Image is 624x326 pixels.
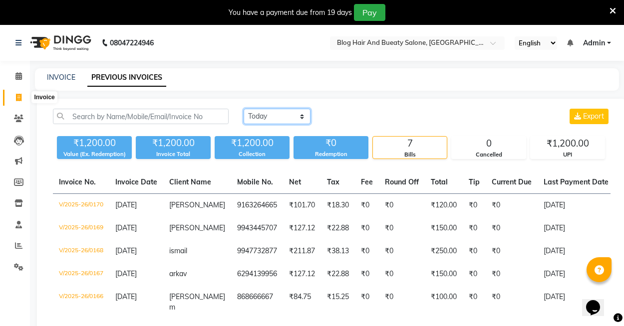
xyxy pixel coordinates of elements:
[321,263,355,286] td: ₹22.88
[486,217,538,240] td: ₹0
[115,177,157,186] span: Invoice Date
[283,217,321,240] td: ₹127.12
[169,177,211,186] span: Client Name
[583,38,605,48] span: Admin
[373,151,447,159] div: Bills
[115,246,137,255] span: [DATE]
[355,217,379,240] td: ₹0
[425,240,463,263] td: ₹250.00
[327,177,339,186] span: Tax
[283,240,321,263] td: ₹211.87
[321,286,355,319] td: ₹15.25
[115,292,137,301] span: [DATE]
[538,194,615,217] td: [DATE]
[431,177,448,186] span: Total
[53,109,229,124] input: Search by Name/Mobile/Email/Invoice No
[355,286,379,319] td: ₹0
[354,4,385,21] button: Pay
[321,217,355,240] td: ₹22.88
[425,217,463,240] td: ₹150.00
[115,200,137,209] span: [DATE]
[53,217,109,240] td: V/2025-26/0169
[231,286,283,319] td: 868666667
[231,263,283,286] td: 6294139956
[492,177,532,186] span: Current Due
[283,194,321,217] td: ₹101.70
[47,73,75,82] a: INVOICE
[538,217,615,240] td: [DATE]
[463,194,486,217] td: ₹0
[289,177,301,186] span: Net
[355,194,379,217] td: ₹0
[582,286,614,316] iframe: chat widget
[463,240,486,263] td: ₹0
[570,109,609,124] button: Export
[531,137,605,151] div: ₹1,200.00
[452,137,526,151] div: 0
[538,263,615,286] td: [DATE]
[425,286,463,319] td: ₹100.00
[355,263,379,286] td: ₹0
[57,150,132,159] div: Value (Ex. Redemption)
[115,269,137,278] span: [DATE]
[237,177,273,186] span: Mobile No.
[463,286,486,319] td: ₹0
[231,240,283,263] td: 9947732877
[25,29,94,57] img: logo
[169,292,225,312] span: [PERSON_NAME] m
[215,150,290,159] div: Collection
[53,194,109,217] td: V/2025-26/0170
[59,177,96,186] span: Invoice No.
[53,240,109,263] td: V/2025-26/0168
[57,136,132,150] div: ₹1,200.00
[294,150,368,159] div: Redemption
[583,112,604,121] span: Export
[469,177,480,186] span: Tip
[379,194,425,217] td: ₹0
[463,263,486,286] td: ₹0
[136,150,211,159] div: Invoice Total
[53,286,109,319] td: V/2025-26/0166
[169,246,187,255] span: ismail
[538,286,615,319] td: [DATE]
[355,240,379,263] td: ₹0
[385,177,419,186] span: Round Off
[452,151,526,159] div: Cancelled
[379,263,425,286] td: ₹0
[425,194,463,217] td: ₹120.00
[544,177,609,186] span: Last Payment Date
[136,136,211,150] div: ₹1,200.00
[463,217,486,240] td: ₹0
[321,240,355,263] td: ₹38.13
[169,200,225,209] span: [PERSON_NAME]
[531,151,605,159] div: UPI
[215,136,290,150] div: ₹1,200.00
[283,286,321,319] td: ₹84.75
[110,29,154,57] b: 08047224946
[283,263,321,286] td: ₹127.12
[425,263,463,286] td: ₹150.00
[294,136,368,150] div: ₹0
[115,223,137,232] span: [DATE]
[538,240,615,263] td: [DATE]
[169,269,187,278] span: arkav
[53,263,109,286] td: V/2025-26/0167
[231,217,283,240] td: 9943445707
[486,263,538,286] td: ₹0
[486,240,538,263] td: ₹0
[379,240,425,263] td: ₹0
[321,194,355,217] td: ₹18.30
[31,91,57,103] div: Invoice
[361,177,373,186] span: Fee
[379,286,425,319] td: ₹0
[87,69,166,87] a: PREVIOUS INVOICES
[229,7,352,18] div: You have a payment due from 19 days
[379,217,425,240] td: ₹0
[231,194,283,217] td: 9163264665
[486,286,538,319] td: ₹0
[486,194,538,217] td: ₹0
[373,137,447,151] div: 7
[169,223,225,232] span: [PERSON_NAME]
